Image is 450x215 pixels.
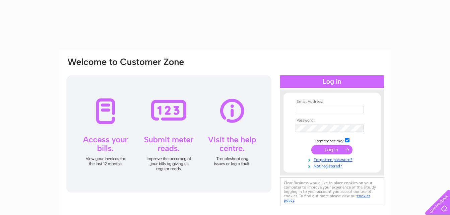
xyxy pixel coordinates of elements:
[293,99,371,104] th: Email Address:
[284,194,370,203] a: cookies policy
[295,162,371,169] a: Not registered?
[280,177,384,206] div: Clear Business would like to place cookies on your computer to improve your experience of the sit...
[311,145,352,154] input: Submit
[295,156,371,162] a: Forgotten password?
[293,137,371,144] td: Remember me?
[293,118,371,123] th: Password:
